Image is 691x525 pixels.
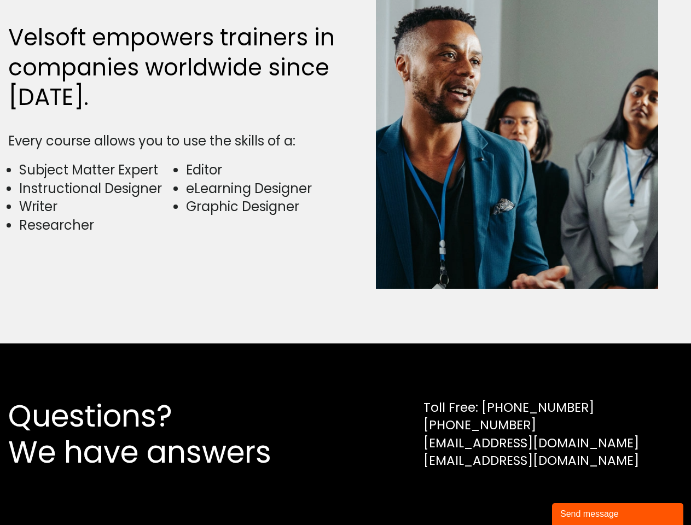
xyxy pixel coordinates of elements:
[186,179,340,198] li: eLearning Designer
[186,161,340,179] li: Editor
[186,197,340,216] li: Graphic Designer
[19,197,173,216] li: Writer
[19,161,173,179] li: Subject Matter Expert
[8,132,340,150] div: Every course allows you to use the skills of a:
[552,501,686,525] iframe: chat widget
[19,179,173,198] li: Instructional Designer
[8,398,311,470] h2: Questions? We have answers
[19,216,173,235] li: Researcher
[8,23,340,113] h2: Velsoft empowers trainers in companies worldwide since [DATE].
[423,399,639,469] div: Toll Free: [PHONE_NUMBER] [PHONE_NUMBER] [EMAIL_ADDRESS][DOMAIN_NAME] [EMAIL_ADDRESS][DOMAIN_NAME]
